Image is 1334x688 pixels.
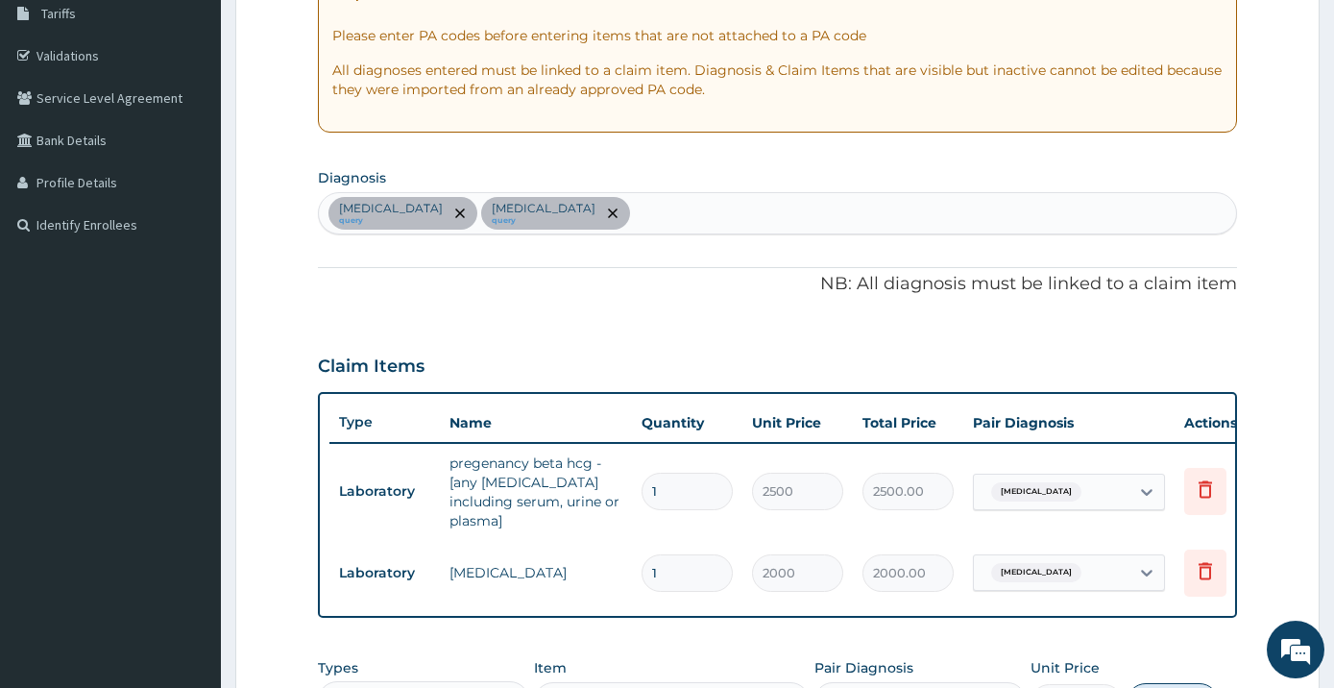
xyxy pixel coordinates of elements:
[339,201,443,216] p: [MEDICAL_DATA]
[332,61,1224,99] p: All diagnoses entered must be linked to a claim item. Diagnosis & Claim Items that are visible bu...
[632,404,742,442] th: Quantity
[339,216,443,226] small: query
[318,168,386,187] label: Diagnosis
[604,205,621,222] span: remove selection option
[440,553,632,592] td: [MEDICAL_DATA]
[1031,658,1100,677] label: Unit Price
[853,404,963,442] th: Total Price
[440,444,632,540] td: pregenancy beta hcg - [any [MEDICAL_DATA] including serum, urine or plasma]
[1175,404,1271,442] th: Actions
[492,201,595,216] p: [MEDICAL_DATA]
[41,5,76,22] span: Tariffs
[329,474,440,509] td: Laboratory
[534,658,567,677] label: Item
[332,26,1224,45] p: Please enter PA codes before entering items that are not attached to a PA code
[991,563,1081,582] span: [MEDICAL_DATA]
[329,555,440,591] td: Laboratory
[315,10,361,56] div: Minimize live chat window
[100,108,323,133] div: Chat with us now
[318,272,1238,297] p: NB: All diagnosis must be linked to a claim item
[742,404,853,442] th: Unit Price
[36,96,78,144] img: d_794563401_company_1708531726252_794563401
[492,216,595,226] small: query
[10,473,366,540] textarea: Type your message and hit 'Enter'
[318,356,424,378] h3: Claim Items
[991,482,1081,502] span: [MEDICAL_DATA]
[329,405,440,440] th: Type
[440,404,632,442] th: Name
[451,205,469,222] span: remove selection option
[111,216,265,410] span: We're online!
[963,404,1175,442] th: Pair Diagnosis
[318,660,358,676] label: Types
[814,658,913,677] label: Pair Diagnosis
